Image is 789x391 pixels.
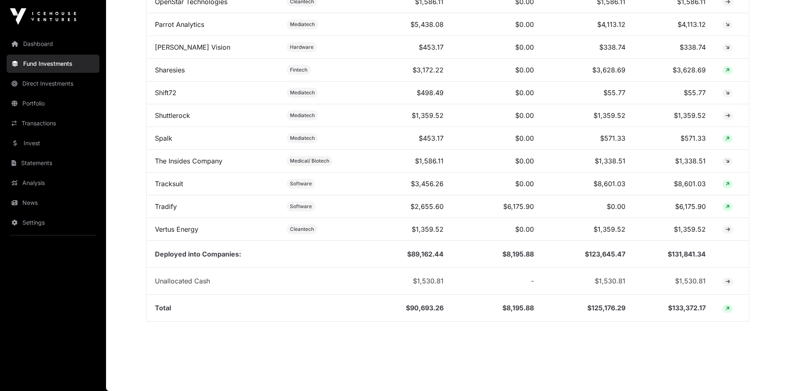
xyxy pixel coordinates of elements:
[634,104,714,127] td: $1,359.52
[542,195,634,218] td: $0.00
[356,127,452,150] td: $453.17
[542,241,634,268] td: $123,645.47
[452,195,542,218] td: $6,175.90
[542,104,634,127] td: $1,359.52
[356,195,452,218] td: $2,655.60
[155,225,198,233] a: Vertus Energy
[155,66,185,74] a: Sharesies
[452,13,542,36] td: $0.00
[452,295,542,321] td: $8,195.88
[748,351,789,391] iframe: Chat Widget
[147,295,356,321] td: Total
[290,44,314,50] span: Hardware
[634,195,714,218] td: $6,175.90
[542,13,634,36] td: $4,113.12
[290,180,312,187] span: Software
[10,8,76,25] img: Icehouse Ventures Logo
[452,241,542,268] td: $8,195.88
[452,36,542,59] td: $0.00
[531,277,534,285] span: -
[542,36,634,59] td: $338.74
[155,202,177,211] a: Tradify
[595,277,625,285] span: $1,530.81
[7,74,99,93] a: Direct Investments
[290,21,315,28] span: Mediatech
[452,104,542,127] td: $0.00
[634,295,714,321] td: $133,372.17
[452,127,542,150] td: $0.00
[155,157,222,165] a: The Insides Company
[542,82,634,104] td: $55.77
[634,13,714,36] td: $4,113.12
[356,295,452,321] td: $90,693.26
[7,114,99,132] a: Transactions
[356,36,452,59] td: $453.17
[155,111,190,120] a: Shuttlerock
[7,174,99,192] a: Analysis
[155,20,204,29] a: Parrot Analytics
[634,218,714,241] td: $1,359.52
[7,134,99,152] a: Invest
[542,59,634,82] td: $3,628.69
[7,213,99,232] a: Settings
[542,173,634,195] td: $8,601.03
[452,218,542,241] td: $0.00
[675,277,706,285] span: $1,530.81
[356,241,452,268] td: $89,162.44
[356,173,452,195] td: $3,456.26
[356,218,452,241] td: $1,359.52
[7,94,99,113] a: Portfolio
[290,135,315,142] span: Mediatech
[147,241,356,268] td: Deployed into Companies:
[634,36,714,59] td: $338.74
[356,13,452,36] td: $5,438.08
[290,112,315,119] span: Mediatech
[290,226,314,233] span: Cleantech
[7,194,99,212] a: News
[155,180,183,188] a: Tracksuit
[542,218,634,241] td: $1,359.52
[7,55,99,73] a: Fund Investments
[356,82,452,104] td: $498.49
[290,89,315,96] span: Mediatech
[634,173,714,195] td: $8,601.03
[290,67,307,73] span: Fintech
[155,89,176,97] a: Shift72
[542,295,634,321] td: $125,176.29
[7,154,99,172] a: Statements
[542,150,634,173] td: $1,338.51
[452,82,542,104] td: $0.00
[542,127,634,150] td: $571.33
[634,241,714,268] td: $131,841.34
[7,35,99,53] a: Dashboard
[413,277,444,285] span: $1,530.81
[290,158,329,164] span: Medical/ Biotech
[634,82,714,104] td: $55.77
[452,173,542,195] td: $0.00
[452,150,542,173] td: $0.00
[290,203,312,210] span: Software
[634,59,714,82] td: $3,628.69
[155,43,230,51] a: [PERSON_NAME] Vision
[634,127,714,150] td: $571.33
[452,59,542,82] td: $0.00
[155,277,210,285] span: Unallocated Cash
[634,150,714,173] td: $1,338.51
[356,59,452,82] td: $3,172.22
[356,104,452,127] td: $1,359.52
[155,134,172,142] a: Spalk
[356,150,452,173] td: $1,586.11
